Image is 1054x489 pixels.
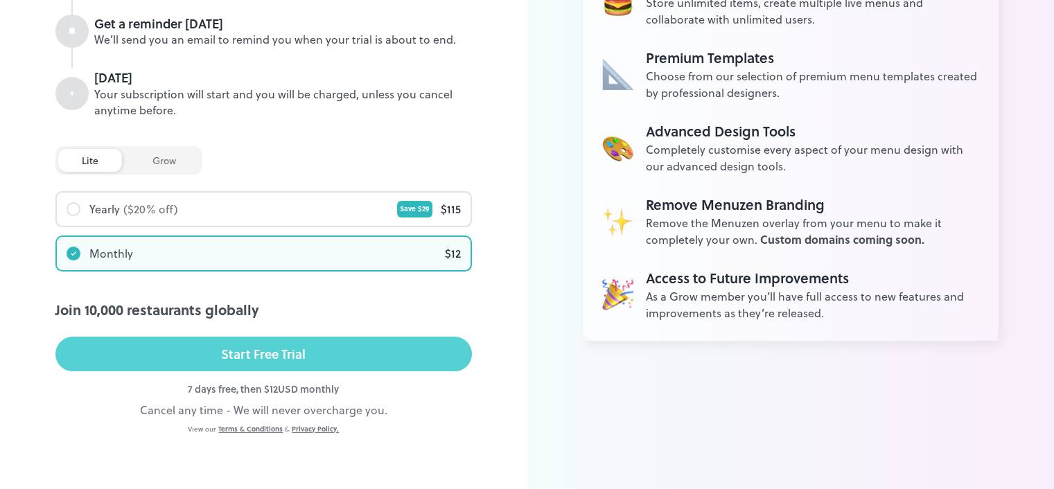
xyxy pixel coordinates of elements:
a: Terms & Conditions [218,424,283,434]
div: Your subscription will start and you will be charged, unless you cancel anytime before. [94,87,472,118]
div: Monthly [89,245,133,262]
div: [DATE] [94,69,472,87]
img: Unlimited Assets [602,278,633,310]
span: Custom domains coming soon. [760,231,924,247]
div: Choose from our selection of premium menu templates created by professional designers. [646,68,980,101]
div: Remove Menuzen Branding [646,194,980,215]
div: $ 115 [441,201,461,217]
div: Access to Future Improvements [646,267,980,288]
div: Completely customise every aspect of your menu design with our advanced design tools. [646,141,980,175]
img: Unlimited Assets [602,205,633,236]
button: Start Free Trial [55,337,472,371]
a: Privacy Policy. [292,424,339,434]
div: Advanced Design Tools [646,121,980,141]
div: 7 days free, then $ 12 USD monthly [55,382,472,396]
div: Join 10,000 restaurants globally [55,299,472,320]
img: Unlimited Assets [602,58,633,89]
div: ($ 20 % off) [123,201,178,217]
div: Remove the Menuzen overlay from your menu to make it completely your own. [646,215,980,248]
div: Cancel any time - We will never overcharge you. [55,402,472,418]
div: As a Grow member you’ll have full access to new features and improvements as they’re released. [646,288,980,321]
div: Save $ 29 [397,201,432,217]
div: Premium Templates [646,47,980,68]
div: $ 12 [445,245,461,262]
div: View our & [55,424,472,434]
div: Yearly [89,201,120,217]
div: Get a reminder [DATE] [94,15,472,33]
div: We’ll send you an email to remind you when your trial is about to end. [94,32,472,48]
div: lite [58,149,122,172]
img: Unlimited Assets [602,132,633,163]
div: grow [129,149,200,172]
div: Start Free Trial [221,344,306,364]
